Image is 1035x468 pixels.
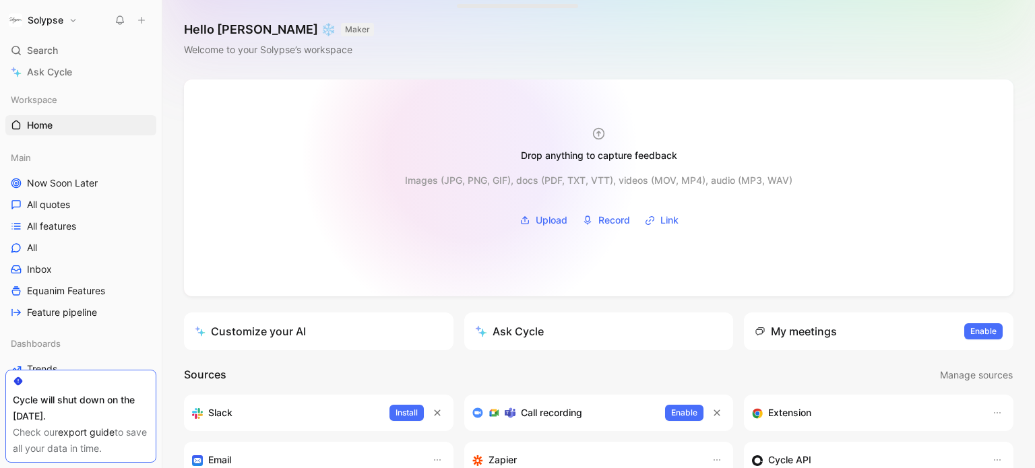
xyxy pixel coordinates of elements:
h1: Solypse [28,14,63,26]
button: Ask Cycle [464,312,734,350]
div: Search [5,40,156,61]
button: Manage sources [939,366,1013,384]
button: MAKER [341,23,374,36]
div: Sync your customers, send feedback and get updates in Slack [192,405,379,421]
a: Now Soon Later [5,173,156,193]
button: Install [389,405,424,421]
div: Check our to save all your data in time. [13,424,149,457]
div: My meetings [755,323,837,339]
span: Trends [27,362,57,376]
div: Main [5,147,156,168]
span: Home [27,119,53,132]
a: Customize your AI [184,312,453,350]
div: Sync customers & send feedback from custom sources. Get inspired by our favorite use case [752,452,978,468]
span: Manage sources [940,367,1013,383]
span: Install [396,406,418,420]
span: All [27,241,37,255]
h1: Hello [PERSON_NAME] ❄️ [184,22,374,38]
h2: Sources [184,366,226,384]
span: Workspace [11,93,57,106]
div: Images (JPG, PNG, GIF), docs (PDF, TXT, VTT), videos (MOV, MP4), audio (MP3, WAV) [405,172,792,189]
span: Feature pipeline [27,306,97,319]
span: Now Soon Later [27,176,98,190]
div: Ask Cycle [475,323,544,339]
button: SolypseSolypse [5,11,81,30]
span: All quotes [27,198,70,211]
span: Enable [671,406,697,420]
h3: Cycle API [768,452,811,468]
h3: Slack [208,405,232,421]
div: DashboardsTrendsVoice of Customer [5,333,156,401]
button: Enable [665,405,703,421]
span: Main [11,151,31,164]
a: All [5,238,156,258]
div: Welcome to your Solypse’s workspace [184,42,374,58]
a: Inbox [5,259,156,279]
a: Ask Cycle [5,62,156,82]
h3: Extension [768,405,811,421]
span: Record [598,212,630,228]
div: Workspace [5,90,156,110]
div: Record & transcribe meetings from Zoom, Meet & Teams. [472,405,655,421]
span: Enable [970,325,997,338]
span: Ask Cycle [27,64,72,80]
span: Link [660,212,679,228]
span: Search [27,42,58,59]
div: Drop anything to capture feedback [521,147,677,164]
div: Forward emails to your feedback inbox [192,452,418,468]
button: Link [640,210,683,230]
a: All features [5,216,156,236]
div: Dashboards [5,333,156,354]
h3: Call recording [521,405,582,421]
a: Home [5,115,156,135]
a: Trends [5,359,156,379]
button: Enable [964,323,1003,339]
button: Record [577,210,635,230]
div: Capture feedback from anywhere on the web [752,405,978,421]
div: Customize your AI [195,323,306,339]
div: MainNow Soon LaterAll quotesAll featuresAllInboxEquanim FeaturesFeature pipeline [5,147,156,323]
button: Upload [515,210,572,230]
img: Solypse [9,13,22,27]
a: export guide [58,426,115,438]
a: All quotes [5,195,156,215]
span: Equanim Features [27,284,105,298]
div: Cycle will shut down on the [DATE]. [13,392,149,424]
h3: Zapier [489,452,517,468]
h3: Email [208,452,231,468]
a: Feature pipeline [5,302,156,323]
span: Dashboards [11,337,61,350]
span: Upload [536,212,567,228]
span: All features [27,220,76,233]
div: Capture feedback from thousands of sources with Zapier (survey results, recordings, sheets, etc). [472,452,699,468]
a: Equanim Features [5,281,156,301]
span: Inbox [27,263,52,276]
